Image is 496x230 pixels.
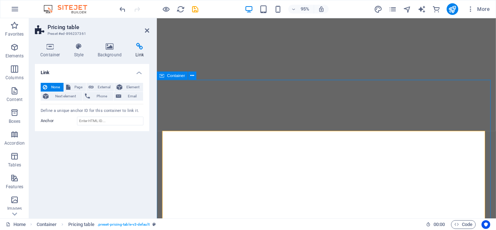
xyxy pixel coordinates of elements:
i: On resize automatically adjust zoom level to fit chosen device. [318,6,325,12]
button: Code [451,220,476,229]
span: Email [123,92,141,101]
div: Define a unique anchor ID for this container to link it. [41,108,143,114]
h4: Container [35,43,69,58]
span: Next element [51,92,80,101]
img: Editor Logo [42,5,96,13]
button: 95% [288,5,314,13]
a: Click to cancel selection. Double-click to open Pages [6,220,26,229]
span: 00 00 [434,220,445,229]
h6: Session time [426,220,445,229]
span: More [467,5,490,13]
button: External [86,83,114,92]
h3: Preset #ed-896237361 [48,31,135,37]
p: Boxes [9,118,21,124]
button: reload [176,5,185,13]
h2: Pricing table [48,24,149,31]
p: Tables [8,162,21,168]
button: Phone [83,92,114,101]
button: Click here to leave preview mode and continue editing [162,5,170,13]
p: Images [7,206,22,211]
button: pages [389,5,397,13]
button: publish [447,3,458,15]
p: Columns [5,75,24,81]
p: Favorites [5,31,24,37]
button: undo [118,5,127,13]
button: commerce [432,5,441,13]
i: Save (Ctrl+S) [191,5,199,13]
button: Next element [41,92,82,101]
i: Reload page [176,5,185,13]
p: Accordion [4,140,25,146]
button: More [464,3,493,15]
span: Element [125,83,141,92]
button: Page [64,83,86,92]
span: External [96,83,112,92]
i: Publish [448,5,456,13]
i: Commerce [432,5,440,13]
span: Click to select. Double-click to edit [68,220,94,229]
button: text_generator [418,5,426,13]
span: Code [454,220,472,229]
h6: 95% [299,5,311,13]
button: save [191,5,199,13]
h4: Link [130,43,149,58]
input: Enter HTML ID... [77,117,143,125]
h4: Link [35,64,149,77]
p: Elements [5,53,24,59]
h4: Background [92,43,130,58]
span: : [439,222,440,227]
button: Email [114,92,143,101]
span: Container [167,73,185,77]
span: Page [73,83,84,92]
label: Anchor [41,117,77,125]
span: . preset-pricing-table-v3-default [97,220,150,229]
i: Undo: Indent price (true -> false) (Ctrl+Z) [118,5,127,13]
p: Content [7,97,23,102]
span: Phone [92,92,111,101]
span: None [49,83,61,92]
span: Click to select. Double-click to edit [37,220,57,229]
button: design [374,5,383,13]
i: AI Writer [418,5,426,13]
i: Navigator [403,5,411,13]
nav: breadcrumb [37,220,156,229]
p: Features [6,184,23,190]
button: navigator [403,5,412,13]
button: Element [114,83,143,92]
button: None [41,83,64,92]
h4: Style [69,43,92,58]
button: Usercentrics [481,220,490,229]
i: Pages (Ctrl+Alt+S) [389,5,397,13]
i: This element is a customizable preset [153,222,156,226]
